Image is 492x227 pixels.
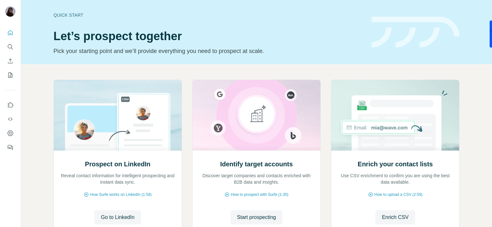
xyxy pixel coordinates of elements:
h2: Identify target accounts [220,160,293,169]
p: Pick your starting point and we’ll provide everything you need to prospect at scale. [53,47,364,56]
p: Reveal contact information for intelligent prospecting and instant data sync. [60,172,175,185]
button: Enrich CSV [375,210,415,224]
span: Start prospecting [237,214,276,221]
span: How Surfe works on LinkedIn (1:58) [90,192,152,197]
button: Enrich CSV [5,55,15,67]
span: Enrich CSV [382,214,409,221]
span: How to prospect with Surfe (1:30) [231,192,288,197]
p: Discover target companies and contacts enriched with B2B data and insights. [199,172,314,185]
p: Use CSV enrichment to confirm you are using the best data available. [338,172,453,185]
img: banner [372,17,459,48]
button: Feedback [5,142,15,153]
button: Quick start [5,27,15,39]
h1: Let’s prospect together [53,30,364,43]
button: Use Surfe API [5,113,15,125]
img: Enrich your contact lists [331,80,459,151]
img: Identify target accounts [192,80,321,151]
h2: Prospect on LinkedIn [85,160,150,169]
button: Use Surfe on LinkedIn [5,99,15,111]
button: Go to LinkedIn [94,210,141,224]
span: How to upload a CSV (2:59) [374,192,422,197]
button: Search [5,41,15,53]
button: My lists [5,69,15,81]
h2: Enrich your contact lists [358,160,433,169]
button: Dashboard [5,127,15,139]
span: Go to LinkedIn [101,214,134,221]
img: Avatar [5,6,15,17]
div: Quick start [53,12,364,18]
button: Start prospecting [231,210,282,224]
img: Prospect on LinkedIn [53,80,182,151]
